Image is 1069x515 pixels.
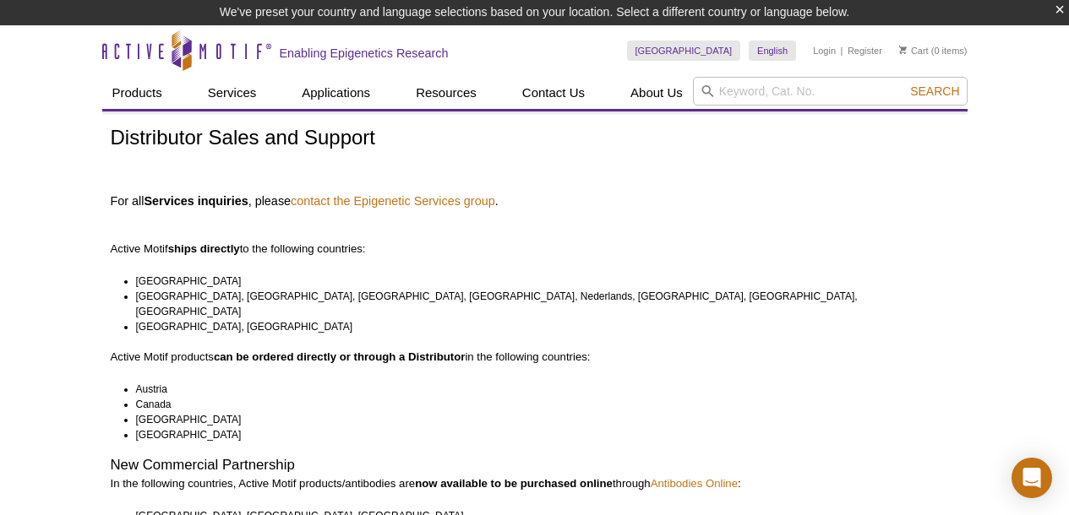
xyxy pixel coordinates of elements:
a: Applications [292,77,380,109]
h2: Enabling Epigenetics Research [280,46,449,61]
a: Cart [899,45,929,57]
div: Open Intercom Messenger [1012,458,1052,498]
li: [GEOGRAPHIC_DATA], [GEOGRAPHIC_DATA], [GEOGRAPHIC_DATA], [GEOGRAPHIC_DATA], Nederlands, [GEOGRAPH... [136,289,944,319]
a: Register [848,45,882,57]
h4: For all , please . [111,193,959,209]
a: Contact Us [512,77,595,109]
li: Canada [136,397,944,412]
li: Austria [136,382,944,397]
p: In the following countries, Active Motif products/antibodies are through : [111,476,959,491]
p: Active Motif products in the following countries: [111,350,959,365]
li: [GEOGRAPHIC_DATA] [136,412,944,427]
strong: can be ordered directly or through a Distributor [214,350,466,363]
a: Antibodies Online [651,477,738,490]
button: Search [905,84,964,99]
strong: ships directly [168,242,240,255]
li: | [841,41,843,61]
strong: Services inquiries [144,194,248,208]
a: Login [813,45,836,57]
input: Keyword, Cat. No. [693,77,968,106]
a: Products [102,77,172,109]
a: Services [198,77,267,109]
li: [GEOGRAPHIC_DATA] [136,274,944,289]
li: [GEOGRAPHIC_DATA], [GEOGRAPHIC_DATA] [136,319,944,334]
a: contact the Epigenetic Services group [291,193,495,209]
a: About Us [620,77,693,109]
strong: now available to be purchased online [415,477,613,490]
p: Active Motif to the following countries: [111,211,959,257]
a: English [749,41,796,61]
span: Search [910,84,959,98]
a: [GEOGRAPHIC_DATA] [627,41,741,61]
li: [GEOGRAPHIC_DATA] [136,427,944,442]
h2: New Commercial Partnership [111,458,959,473]
li: (0 items) [899,41,968,61]
a: Resources [406,77,487,109]
img: Your Cart [899,46,907,54]
h1: Distributor Sales and Support [111,127,959,151]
